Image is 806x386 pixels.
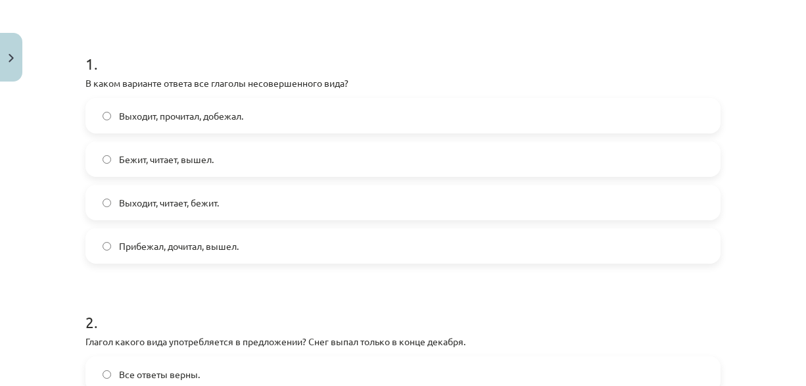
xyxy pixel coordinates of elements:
input: Выходит, читает, бежит. [103,199,111,207]
p: Глагол какого вида употребляется в предложении? Снег выпал только в конце декабря. [85,335,721,349]
span: Бежит, читает, вышел. [119,153,214,166]
img: icon-close-lesson-0947bae3869378f0d4975bcd49f059093ad1ed9edebbc8119c70593378902aed.svg [9,54,14,62]
p: В каком варианте ответа все глаголы несовершенного вида? [85,76,721,90]
input: Прибежал, дочитал, вышел. [103,242,111,251]
input: Бежит, читает, вышел. [103,155,111,164]
input: Выходит, прочитал, добежал. [103,112,111,120]
span: Выходит, прочитал, добежал. [119,109,243,123]
h1: 1 . [85,32,721,72]
span: Прибежал, дочитал, вышел. [119,239,239,253]
h1: 2 . [85,290,721,331]
input: Все ответы верны. [103,370,111,379]
span: Выходит, читает, бежит. [119,196,219,210]
span: Все ответы верны. [119,368,200,381]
